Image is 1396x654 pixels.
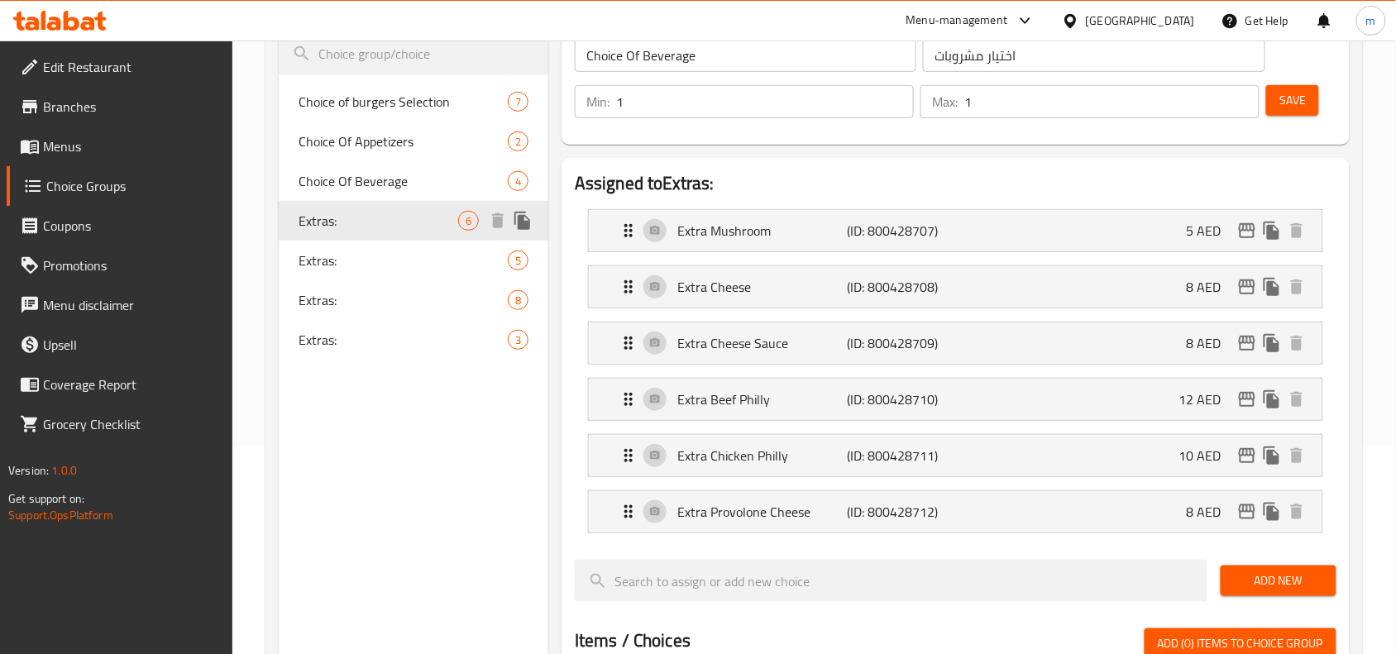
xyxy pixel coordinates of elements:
button: edit [1235,499,1260,524]
div: Expand [589,266,1322,308]
p: Extra Provolone Cheese [677,502,847,522]
button: duplicate [1260,274,1284,299]
input: search [575,560,1207,602]
span: Extras: [299,290,508,310]
p: Extra Cheese Sauce [677,333,847,353]
p: 8 AED [1187,277,1235,297]
p: Max: [932,92,958,112]
span: Grocery Checklist [43,414,220,434]
li: Expand [575,427,1336,484]
div: Menu-management [906,11,1008,31]
a: Coupons [7,206,233,246]
span: 3 [509,332,528,348]
button: edit [1235,274,1260,299]
p: Min: [586,92,610,112]
div: Choices [508,92,528,112]
button: duplicate [510,208,535,233]
button: duplicate [1260,218,1284,243]
span: Get support on: [8,488,84,509]
button: delete [485,208,510,233]
button: edit [1235,387,1260,412]
div: Extras:5 [279,241,548,280]
span: Choice Of Beverage [299,171,508,191]
span: Extras: [299,211,458,231]
a: Grocery Checklist [7,404,233,444]
p: Extra Beef Philly [677,389,847,409]
div: Choices [508,131,528,151]
a: Branches [7,87,233,127]
button: duplicate [1260,387,1284,412]
span: Add (0) items to choice group [1158,633,1323,654]
span: Save [1279,90,1306,111]
li: Expand [575,203,1336,259]
div: Extras:3 [279,320,548,360]
h2: Assigned to Extras: [575,171,1336,196]
a: Choice Groups [7,166,233,206]
h2: Items / Choices [575,628,691,653]
div: Expand [589,435,1322,476]
span: 8 [509,293,528,308]
div: Expand [589,379,1322,420]
span: Extras: [299,330,508,350]
div: Choice of burgers Selection7 [279,82,548,122]
li: Expand [575,315,1336,371]
span: 1.0.0 [51,460,77,481]
button: duplicate [1260,499,1284,524]
button: edit [1235,443,1260,468]
button: delete [1284,274,1309,299]
p: (ID: 800428712) [847,502,960,522]
button: Save [1266,85,1319,116]
span: 6 [459,213,478,229]
a: Promotions [7,246,233,285]
div: Expand [589,491,1322,532]
li: Expand [575,259,1336,315]
p: Extra Chicken Philly [677,446,847,465]
span: Branches [43,97,220,117]
div: Choices [508,330,528,350]
span: 5 [509,253,528,269]
p: Extra Cheese [677,277,847,297]
p: 8 AED [1187,502,1235,522]
button: edit [1235,331,1260,356]
span: Extras: [299,251,508,270]
p: (ID: 800428707) [847,221,960,241]
div: Choices [508,251,528,270]
a: Coverage Report [7,365,233,404]
span: Upsell [43,335,220,355]
p: (ID: 800428710) [847,389,960,409]
span: Menus [43,136,220,156]
button: duplicate [1260,443,1284,468]
span: Add New [1234,570,1323,591]
span: 4 [509,174,528,189]
p: 12 AED [1179,389,1235,409]
p: (ID: 800428708) [847,277,960,297]
button: delete [1284,499,1309,524]
span: Promotions [43,255,220,275]
a: Support.OpsPlatform [8,504,113,526]
div: Choice Of Appetizers2 [279,122,548,161]
span: m [1366,12,1376,30]
div: Choice Of Beverage4 [279,161,548,201]
a: Upsell [7,325,233,365]
li: Expand [575,484,1336,540]
div: Expand [589,322,1322,364]
input: search [279,33,548,75]
button: delete [1284,331,1309,356]
span: Version: [8,460,49,481]
div: Expand [589,210,1322,251]
button: delete [1284,218,1309,243]
span: Coverage Report [43,375,220,394]
span: Choice of burgers Selection [299,92,508,112]
button: duplicate [1260,331,1284,356]
p: (ID: 800428711) [847,446,960,465]
a: Menu disclaimer [7,285,233,325]
span: 7 [509,94,528,110]
button: Add New [1221,566,1336,596]
div: Extras:8 [279,280,548,320]
span: Choice Groups [46,176,220,196]
p: Extra Mushroom [677,221,847,241]
p: 10 AED [1179,446,1235,465]
div: [GEOGRAPHIC_DATA] [1086,12,1195,30]
p: 5 AED [1187,221,1235,241]
div: Extras:6deleteduplicate [279,201,548,241]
